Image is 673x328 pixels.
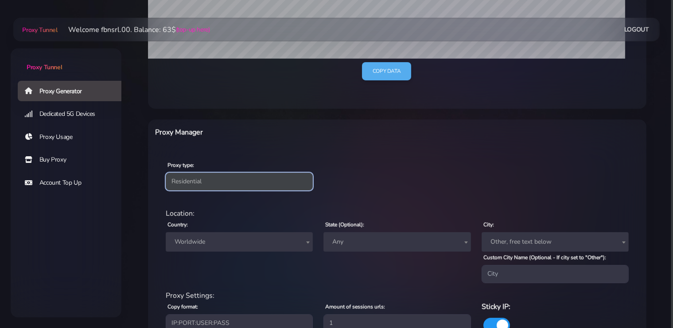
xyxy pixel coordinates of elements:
[176,25,210,34] a: (top-up here)
[18,127,128,147] a: Proxy Usage
[482,301,629,312] h6: Sticky IP:
[329,236,465,248] span: Any
[20,23,57,37] a: Proxy Tunnel
[630,285,662,317] iframe: Webchat Widget
[18,173,128,193] a: Account Top Up
[27,63,62,71] span: Proxy Tunnel
[11,48,121,72] a: Proxy Tunnel
[323,232,471,252] span: Any
[362,62,411,80] a: Copy data
[18,104,128,124] a: Dedicated 5G Devices
[482,265,629,283] input: City
[160,208,634,219] div: Location:
[487,236,623,248] span: Other, free text below
[167,161,194,169] label: Proxy type:
[167,221,188,229] label: Country:
[482,232,629,252] span: Other, free text below
[18,81,128,101] a: Proxy Generator
[483,221,494,229] label: City:
[155,126,433,138] h6: Proxy Manager
[325,303,385,311] label: Amount of sessions urls:
[58,24,210,35] li: Welcome fbnsrl.00. Balance: 63$
[22,26,57,34] span: Proxy Tunnel
[160,290,634,301] div: Proxy Settings:
[624,21,649,38] a: Logout
[18,150,128,170] a: Buy Proxy
[167,303,198,311] label: Copy format:
[483,253,606,261] label: Custom City Name (Optional - If city set to "Other"):
[325,221,364,229] label: State (Optional):
[166,232,313,252] span: Worldwide
[171,236,307,248] span: Worldwide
